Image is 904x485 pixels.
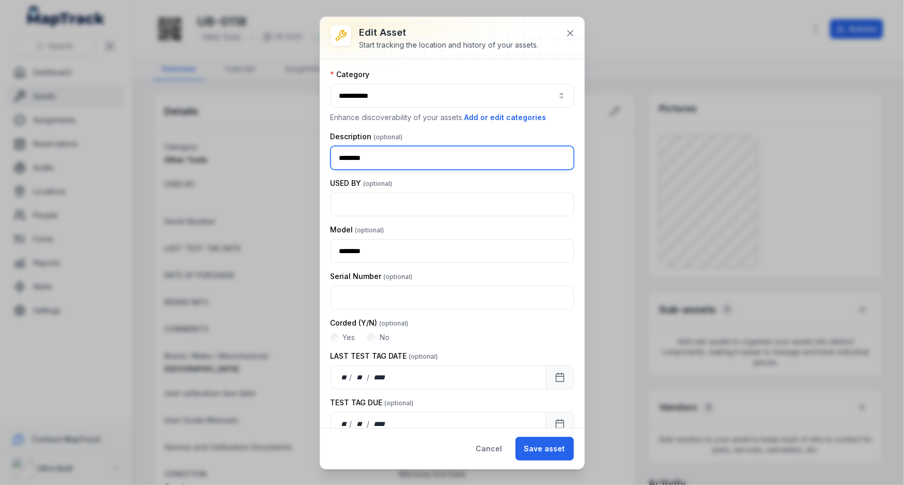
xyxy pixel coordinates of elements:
div: month, [353,372,367,383]
p: Enhance discoverability of your assets. [331,112,574,123]
div: / [367,372,370,383]
div: day, [339,419,350,429]
div: month, [353,419,367,429]
button: Save asset [515,437,574,461]
div: / [349,372,353,383]
div: Start tracking the location and history of your assets. [360,40,539,50]
label: No [380,332,390,343]
label: Serial Number [331,271,413,282]
div: / [367,419,370,429]
button: Add or edit categories [464,112,547,123]
label: Corded (Y/N) [331,318,409,328]
div: year, [370,372,390,383]
label: TEST TAG DUE [331,398,414,408]
label: Description [331,131,403,142]
label: Model [331,225,384,235]
label: Category [331,69,370,80]
div: day, [339,372,350,383]
label: LAST TEST TAG DATE [331,351,438,361]
div: / [349,419,353,429]
button: Cancel [467,437,511,461]
button: Calendar [546,365,574,389]
button: Calendar [546,412,574,436]
div: year, [370,419,390,429]
h3: Edit asset [360,25,539,40]
label: USED BY [331,178,393,188]
label: Yes [342,332,355,343]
